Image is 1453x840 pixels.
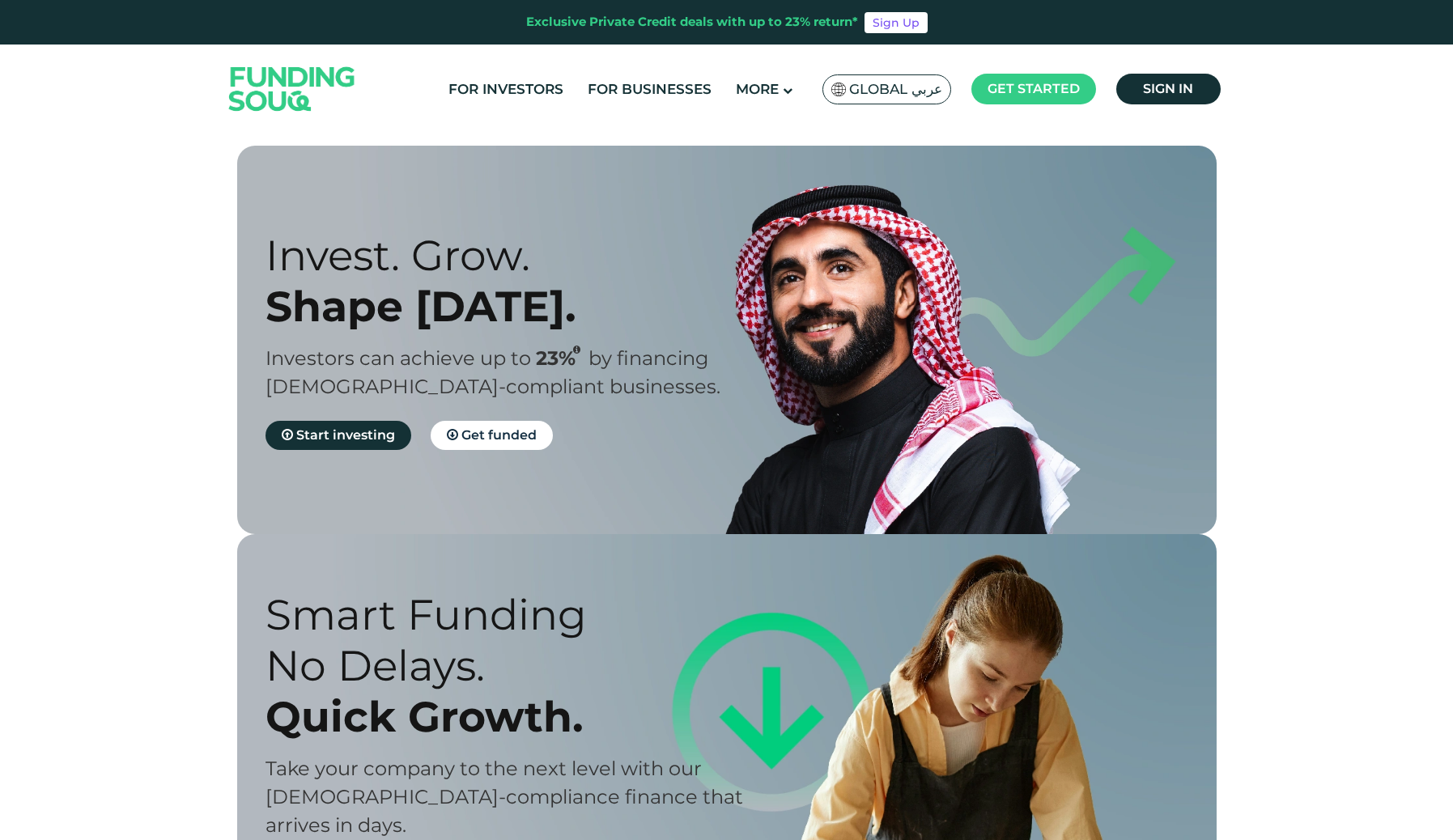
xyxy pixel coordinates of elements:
div: Invest. Grow. [266,230,755,281]
img: SA Flag [831,83,846,96]
div: [DEMOGRAPHIC_DATA]-compliance finance that arrives in days. [266,783,755,839]
img: Logo [213,48,372,129]
a: Get funded [431,421,553,450]
a: For Investors [444,76,567,103]
span: Start investing [296,427,395,443]
span: More [736,81,779,97]
div: Take your company to the next level with our [266,754,755,783]
a: Sign Up [865,12,928,33]
div: No Delays. [266,640,755,691]
a: For Businesses [584,76,716,103]
span: Investors can achieve up to [266,346,531,370]
div: Smart Funding [266,589,755,640]
span: Get funded [461,427,537,443]
span: Sign in [1143,81,1193,96]
i: 23% IRR (expected) ~ 15% Net yield (expected) [573,346,580,354]
div: Quick Growth. [266,691,755,742]
div: Exclusive Private Credit deals with up to 23% return* [526,13,858,32]
span: 23% [536,346,588,370]
a: Start investing [266,421,411,450]
span: Global عربي [849,80,942,99]
div: Shape [DATE]. [266,281,755,332]
span: Get started [988,81,1080,96]
a: Sign in [1116,74,1221,104]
